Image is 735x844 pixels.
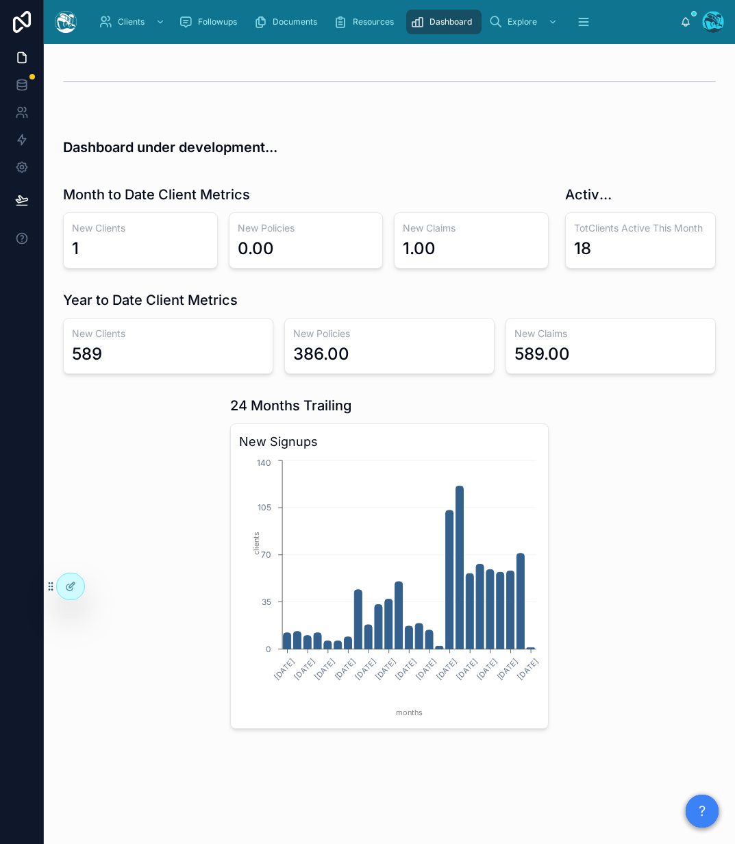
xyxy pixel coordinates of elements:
[63,290,238,310] h1: Year to Date Client Metrics
[484,10,564,34] a: Explore
[403,238,436,260] div: 1.00
[72,343,102,365] div: 589
[63,185,250,204] h1: Month to Date Client Metrics
[72,238,79,260] div: 1
[406,10,482,34] a: Dashboard
[118,16,145,27] span: Clients
[238,238,274,260] div: 0.00
[239,457,540,720] div: chart
[475,657,499,682] text: [DATE]
[230,396,351,415] h1: 24 Months Trailing
[88,7,680,37] div: scrollable content
[514,327,707,340] h3: New Claims
[495,657,520,682] text: [DATE]
[261,549,271,560] tspan: 70
[403,221,540,235] h3: New Claims
[72,327,264,340] h3: New Clients
[238,221,375,235] h3: New Policies
[574,221,707,235] h3: TotClients Active This Month
[257,458,271,468] tspan: 140
[455,657,479,682] text: [DATE]
[394,657,419,682] text: [DATE]
[258,502,271,512] tspan: 105
[514,343,570,365] div: 589.00
[273,16,317,27] span: Documents
[508,16,537,27] span: Explore
[63,137,716,158] h3: Dashboard under development...
[292,657,317,682] text: [DATE]
[272,657,297,682] text: [DATE]
[414,657,439,682] text: [DATE]
[251,532,261,555] tspan: clients
[293,343,349,365] div: 386.00
[249,10,327,34] a: Documents
[262,597,271,607] tspan: 35
[55,11,77,33] img: App logo
[373,657,398,682] text: [DATE]
[574,238,591,260] div: 18
[95,10,172,34] a: Clients
[239,432,540,451] h3: New Signups
[434,657,459,682] text: [DATE]
[333,657,358,682] text: [DATE]
[353,657,378,682] text: [DATE]
[266,644,271,654] tspan: 0
[312,657,337,682] text: [DATE]
[516,657,540,682] text: [DATE]
[353,16,394,27] span: Resources
[175,10,247,34] a: Followups
[429,16,472,27] span: Dashboard
[329,10,403,34] a: Resources
[396,708,423,717] tspan: months
[565,185,613,204] h1: Active Clients
[72,221,209,235] h3: New Clients
[686,795,719,828] button: ?
[293,327,486,340] h3: New Policies
[198,16,237,27] span: Followups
